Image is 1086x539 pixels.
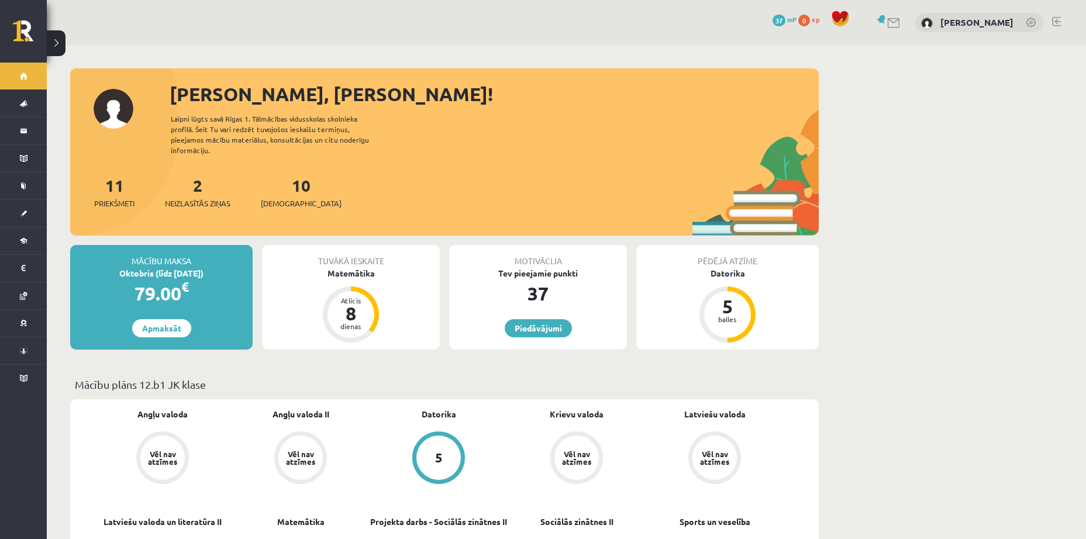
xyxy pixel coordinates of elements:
[560,450,593,465] div: Vēl nav atzīmes
[505,319,572,337] a: Piedāvājumi
[773,15,785,26] span: 37
[449,279,627,307] div: 37
[370,431,508,486] a: 5
[146,450,179,465] div: Vēl nav atzīmes
[262,267,440,279] div: Matemātika
[262,267,440,344] a: Matemātika Atlicis 8 dienas
[273,408,329,420] a: Angļu valoda II
[277,516,325,528] a: Matemātika
[787,15,797,24] span: mP
[435,451,443,464] div: 5
[132,319,191,337] a: Apmaksāt
[262,245,440,267] div: Tuvākā ieskaite
[181,278,189,295] span: €
[13,20,47,50] a: Rīgas 1. Tālmācības vidusskola
[921,18,933,29] img: Edgars Freimanis
[70,245,253,267] div: Mācību maksa
[165,175,230,209] a: 2Neizlasītās ziņas
[540,516,613,528] a: Sociālās zinātnes II
[422,408,456,420] a: Datorika
[698,450,731,465] div: Vēl nav atzīmes
[165,198,230,209] span: Neizlasītās ziņas
[684,408,746,420] a: Latviešu valoda
[94,431,232,486] a: Vēl nav atzīmes
[636,267,819,279] div: Datorika
[550,408,604,420] a: Krievu valoda
[94,175,135,209] a: 11Priekšmeti
[70,279,253,307] div: 79.00
[104,516,222,528] a: Latviešu valoda un literatūra II
[171,113,389,156] div: Laipni lūgts savā Rīgas 1. Tālmācības vidusskolas skolnieka profilā. Šeit Tu vari redzēt tuvojošo...
[284,450,317,465] div: Vēl nav atzīmes
[798,15,825,24] a: 0 xp
[449,267,627,279] div: Tev pieejamie punkti
[333,323,368,330] div: dienas
[370,516,507,528] a: Projekta darbs - Sociālās zinātnes II
[940,16,1013,28] a: [PERSON_NAME]
[710,297,745,316] div: 5
[508,431,646,486] a: Vēl nav atzīmes
[773,15,797,24] a: 37 mP
[636,267,819,344] a: Datorika 5 balles
[449,245,627,267] div: Motivācija
[646,431,784,486] a: Vēl nav atzīmes
[170,80,819,108] div: [PERSON_NAME], [PERSON_NAME]!
[94,198,135,209] span: Priekšmeti
[333,304,368,323] div: 8
[70,267,253,279] div: Oktobris (līdz [DATE])
[261,175,342,209] a: 10[DEMOGRAPHIC_DATA]
[680,516,750,528] a: Sports un veselība
[232,431,370,486] a: Vēl nav atzīmes
[75,376,814,392] p: Mācību plāns 12.b1 JK klase
[636,245,819,267] div: Pēdējā atzīme
[798,15,810,26] span: 0
[812,15,819,24] span: xp
[261,198,342,209] span: [DEMOGRAPHIC_DATA]
[333,297,368,304] div: Atlicis
[710,316,745,323] div: balles
[137,408,188,420] a: Angļu valoda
